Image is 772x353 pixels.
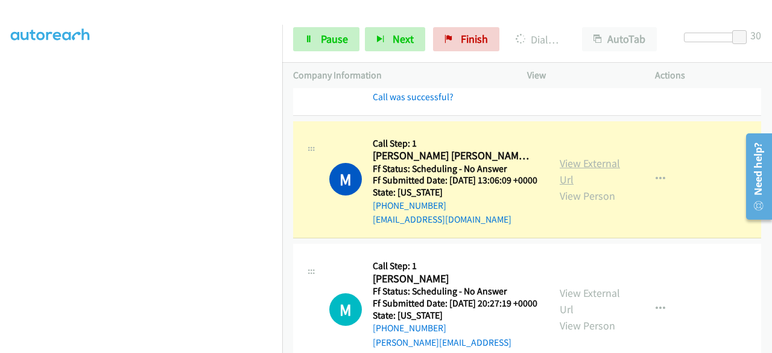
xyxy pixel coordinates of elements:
a: Call was successful? [373,91,454,103]
p: View [527,68,633,83]
h5: Call Step: 1 [373,260,538,272]
button: AutoTab [582,27,657,51]
button: Next [365,27,425,51]
h5: Ff Status: Scheduling - No Answer [373,285,538,297]
p: Company Information [293,68,505,83]
a: View External Url [560,156,620,186]
span: Finish [461,32,488,46]
h5: Ff Status: Scheduling - No Answer [373,163,537,175]
h5: Call Step: 1 [373,138,537,150]
a: Pause [293,27,359,51]
iframe: Resource Center [738,129,772,224]
h2: [PERSON_NAME] [373,272,534,286]
p: Actions [655,68,761,83]
a: [EMAIL_ADDRESS][DOMAIN_NAME] [373,214,511,225]
a: View Person [560,189,615,203]
h5: State: [US_STATE] [373,186,537,199]
h1: M [329,163,362,196]
h5: State: [US_STATE] [373,310,538,322]
a: [PHONE_NUMBER] [373,200,446,211]
div: 30 [750,27,761,43]
h5: Ff Submitted Date: [DATE] 13:06:09 +0000 [373,174,537,186]
h1: M [329,293,362,326]
a: View Person [560,319,615,332]
a: [PHONE_NUMBER] [373,322,446,334]
p: Dialing [PERSON_NAME] [PERSON_NAME] [PERSON_NAME] [516,31,560,48]
h2: [PERSON_NAME] [PERSON_NAME] [PERSON_NAME] [373,149,534,163]
a: View External Url [560,286,620,316]
span: Next [393,32,414,46]
h5: Ff Submitted Date: [DATE] 20:27:19 +0000 [373,297,538,310]
a: Finish [433,27,499,51]
span: Pause [321,32,348,46]
div: The call is yet to be attempted [329,293,362,326]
